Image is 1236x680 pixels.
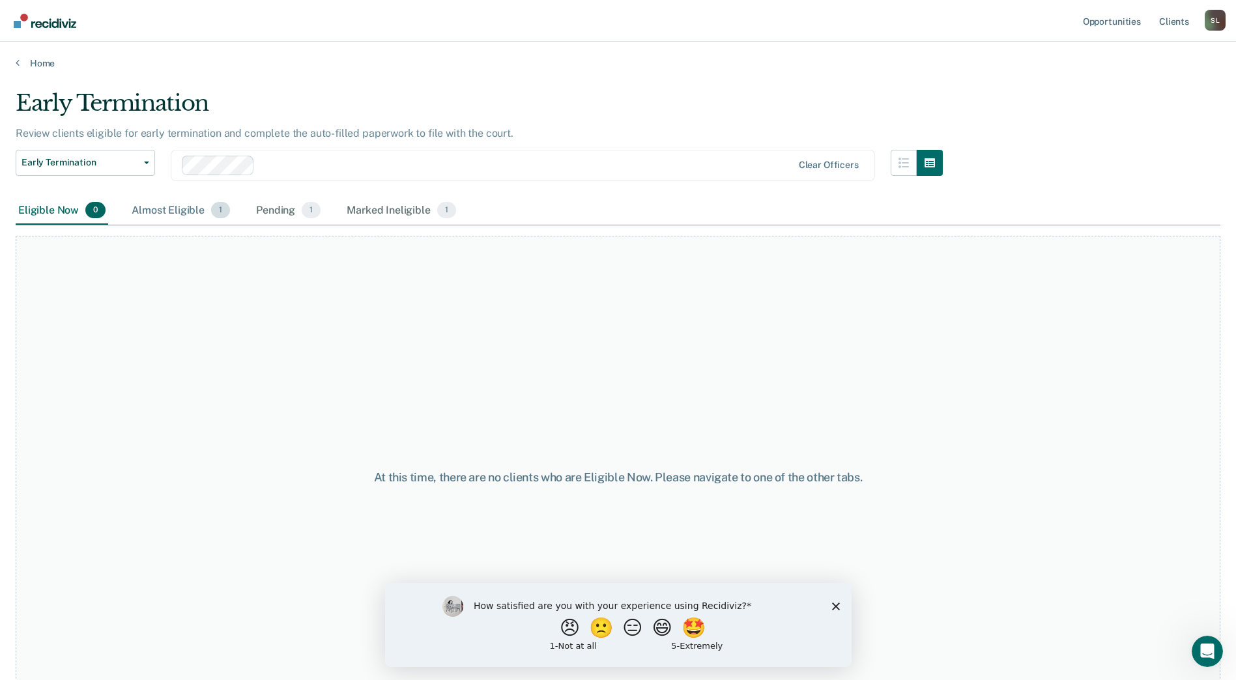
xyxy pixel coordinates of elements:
[16,197,108,225] div: Eligible Now0
[1192,636,1223,667] iframe: Intercom live chat
[253,197,323,225] div: Pending1
[302,202,321,219] span: 1
[1205,10,1226,31] div: S L
[799,160,859,171] div: Clear officers
[16,57,1220,69] a: Home
[85,202,106,219] span: 0
[129,197,233,225] div: Almost Eligible1
[16,90,943,127] div: Early Termination
[1205,10,1226,31] button: Profile dropdown button
[437,202,456,219] span: 1
[317,470,919,485] div: At this time, there are no clients who are Eligible Now. Please navigate to one of the other tabs.
[16,150,155,176] button: Early Termination
[22,157,139,168] span: Early Termination
[211,202,230,219] span: 1
[16,127,513,139] p: Review clients eligible for early termination and complete the auto-filled paperwork to file with...
[344,197,459,225] div: Marked Ineligible1
[385,583,852,667] iframe: Survey by Kim from Recidiviz
[14,14,76,28] img: Recidiviz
